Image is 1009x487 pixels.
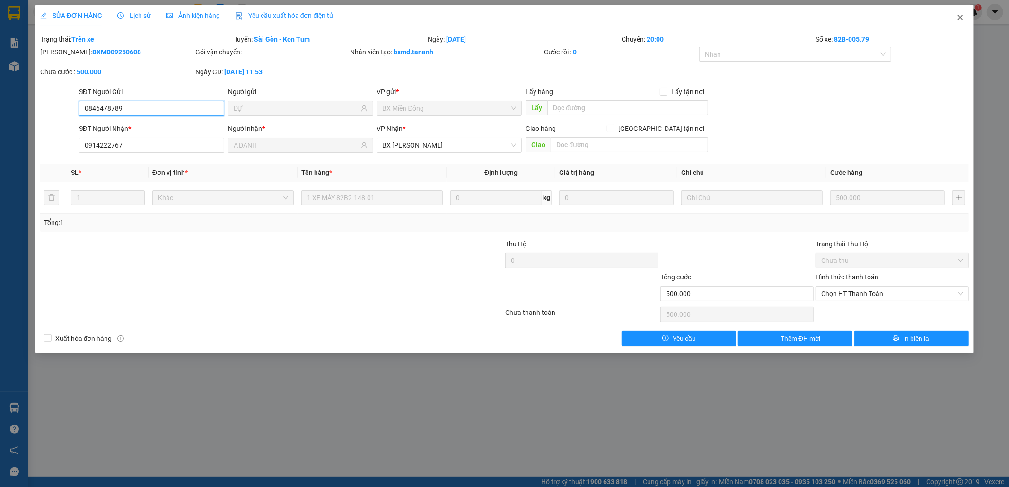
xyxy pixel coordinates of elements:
div: VP [GEOGRAPHIC_DATA] [91,8,188,31]
span: user [361,142,368,148]
div: 0764625682 [91,31,188,44]
input: Tên người nhận [234,140,359,150]
b: [DATE] [447,35,466,43]
input: Tên người gửi [234,103,359,113]
div: Tổng: 1 [44,217,389,228]
div: Chuyến: [621,34,815,44]
span: CC : [90,52,103,62]
span: Nhận: [91,9,114,19]
div: Người nhận [228,123,373,134]
div: Chưa thanh toán [505,307,660,324]
span: close [956,14,964,21]
label: Hình thức thanh toán [816,273,878,281]
span: Xuất hóa đơn hàng [52,333,116,344]
span: [GEOGRAPHIC_DATA] tận nơi [614,123,708,134]
b: [DATE] 11:53 [224,68,263,76]
b: Sài Gòn - Kon Tum [254,35,310,43]
div: Tuyến: [233,34,427,44]
span: Ảnh kiện hàng [166,12,220,19]
span: Định lượng [484,169,518,176]
span: Yêu cầu xuất hóa đơn điện tử [235,12,334,19]
div: Trạng thái Thu Hộ [816,239,969,249]
span: Cước hàng [830,169,862,176]
button: exclamation-circleYêu cầu [622,331,736,346]
span: Đơn vị tính [152,169,188,176]
div: [PERSON_NAME]: [40,47,193,57]
input: VD: Bàn, Ghế [301,190,443,205]
span: Thu Hộ [505,240,526,248]
div: SĐT Người Nhận [79,123,224,134]
div: Người gửi [228,87,373,97]
span: edit [40,12,47,19]
span: Giao [526,137,551,152]
span: printer [893,335,899,342]
span: kg [542,190,552,205]
span: Thêm ĐH mới [781,333,820,344]
b: 20:00 [647,35,664,43]
b: 0 [573,48,577,56]
input: 0 [830,190,945,205]
div: SĐT Người Gửi [79,87,224,97]
span: In biên lai [903,333,930,344]
span: SỬA ĐƠN HÀNG [40,12,102,19]
span: Lấy hàng [526,88,553,96]
div: Ngày GD: [195,67,349,77]
span: Tên hàng [301,169,332,176]
b: Trên xe [71,35,94,43]
span: VP Nhận [377,125,403,132]
div: Tên hàng: 2 CAN + 1T ( : 3 ) [8,69,188,80]
div: BX [PERSON_NAME] [8,8,85,31]
div: 0777310884 [8,31,85,44]
div: Số xe: [815,34,970,44]
b: 82B-005.79 [834,35,869,43]
span: BX Miền Đông [383,101,517,115]
div: Nhân viên tạo: [351,47,543,57]
th: Ghi chú [677,164,826,182]
button: plus [952,190,965,205]
button: plusThêm ĐH mới [738,331,852,346]
span: Tổng cước [660,273,691,281]
div: Cước rồi : [544,47,697,57]
input: 0 [559,190,674,205]
span: info-circle [117,335,124,342]
button: printerIn biên lai [854,331,969,346]
span: plus [770,335,777,342]
span: user [361,105,368,112]
span: Khác [158,191,288,205]
span: Giá trị hàng [559,169,594,176]
button: delete [44,190,59,205]
div: Ngày: [427,34,621,44]
span: Chọn HT Thanh Toán [821,287,963,301]
b: bxmd.tananh [394,48,434,56]
span: Lấy [526,100,547,115]
span: Giao hàng [526,125,556,132]
b: BXMD09250608 [92,48,141,56]
span: Gửi: [8,9,23,19]
div: Chưa cước : [40,67,193,77]
input: Dọc đường [551,137,708,152]
div: Gói vận chuyển: [195,47,349,57]
span: exclamation-circle [662,335,669,342]
span: SL [71,169,79,176]
span: clock-circle [117,12,124,19]
span: SL [120,68,133,81]
input: Ghi Chú [681,190,823,205]
img: icon [235,12,243,20]
b: 500.000 [77,68,101,76]
button: Close [947,5,974,31]
div: VP gửi [377,87,522,97]
span: Yêu cầu [673,333,696,344]
span: Lấy tận nơi [667,87,708,97]
span: picture [166,12,173,19]
div: 120.000 [90,50,189,63]
span: BX Phạm Văn Đồng [383,138,517,152]
span: Chưa thu [821,253,963,268]
div: Trạng thái: [39,34,233,44]
span: Lịch sử [117,12,151,19]
input: Dọc đường [547,100,708,115]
